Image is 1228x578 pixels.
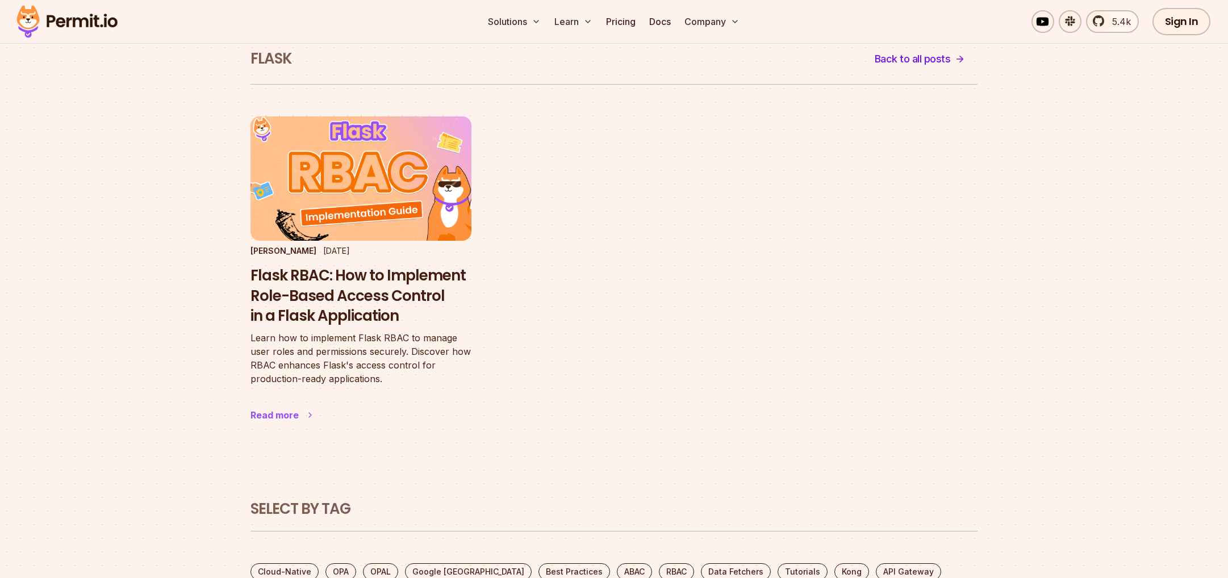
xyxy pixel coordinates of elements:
[323,246,350,256] time: [DATE]
[550,10,597,33] button: Learn
[11,2,123,41] img: Permit logo
[1105,15,1131,28] span: 5.4k
[250,49,292,69] h1: Flask
[250,266,471,326] h3: Flask RBAC: How to Implement Role-Based Access Control in a Flask Application
[862,45,978,73] a: Back to all posts
[250,408,299,422] div: Read more
[1086,10,1139,33] a: 5.4k
[1152,8,1211,35] a: Sign In
[483,10,545,33] button: Solutions
[240,110,483,247] img: Flask RBAC: How to Implement Role-Based Access Control in a Flask Application
[875,51,951,67] span: Back to all posts
[645,10,675,33] a: Docs
[250,245,316,257] p: [PERSON_NAME]
[250,499,978,520] h2: Select by Tag
[250,331,471,386] p: Learn how to implement Flask RBAC to manage user roles and permissions securely. Discover how RBA...
[680,10,744,33] button: Company
[602,10,640,33] a: Pricing
[250,116,471,445] a: Flask RBAC: How to Implement Role-Based Access Control in a Flask Application[PERSON_NAME][DATE]F...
